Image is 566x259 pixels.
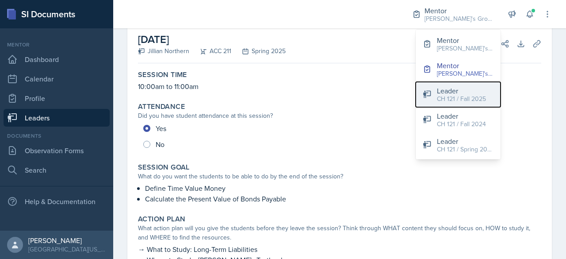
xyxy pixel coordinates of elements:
div: Help & Documentation [4,193,110,210]
label: Session Goal [138,163,190,172]
div: Mentor [4,41,110,49]
div: Spring 2025 [231,46,286,56]
button: Leader CH 121 / Fall 2024 [416,107,501,132]
div: What action plan will you give the students before they leave the session? Think through WHAT con... [138,224,541,242]
div: [GEOGRAPHIC_DATA][US_STATE] in [GEOGRAPHIC_DATA] [28,245,106,254]
div: Mentor [437,35,493,46]
div: [PERSON_NAME]'s Groups / Fall 2025 [437,44,493,53]
div: Leader [437,85,486,96]
div: Leader [437,111,486,121]
div: [PERSON_NAME]'s Group / Spring 2025 [424,14,495,23]
div: CH 121 / Fall 2025 [437,94,486,104]
p: → What to Study: Long-Term Liabilities [138,244,541,255]
label: Action Plan [138,215,185,224]
div: ACC 211 [189,46,231,56]
div: Jillian Northern [138,46,189,56]
div: Documents [4,132,110,140]
p: Calculate the Present Value of Bonds Payable [145,193,541,204]
button: Leader CH 121 / Spring 2025 [416,132,501,158]
div: Mentor [424,5,495,16]
div: Mentor [437,60,493,71]
div: What do you want the students to be able to do by the end of the session? [138,172,541,181]
button: Mentor [PERSON_NAME]'s Group / Spring 2025 [416,57,501,82]
a: Profile [4,89,110,107]
label: Session Time [138,70,187,79]
div: CH 121 / Spring 2025 [437,145,493,154]
h2: [DATE] [138,31,286,47]
a: Dashboard [4,50,110,68]
a: Observation Forms [4,142,110,159]
button: Mentor [PERSON_NAME]'s Groups / Fall 2025 [416,31,501,57]
div: Did you have student attendance at this session? [138,111,541,120]
label: Attendance [138,102,185,111]
div: [PERSON_NAME]'s Group / Spring 2025 [437,69,493,78]
div: Leader [437,136,493,147]
div: CH 121 / Fall 2024 [437,120,486,129]
a: Calendar [4,70,110,88]
p: Define Time Value Money [145,183,541,193]
button: Leader CH 121 / Fall 2025 [416,82,501,107]
a: Leaders [4,109,110,127]
p: 10:00am to 11:00am [138,81,541,92]
div: [PERSON_NAME] [28,236,106,245]
a: Search [4,161,110,179]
